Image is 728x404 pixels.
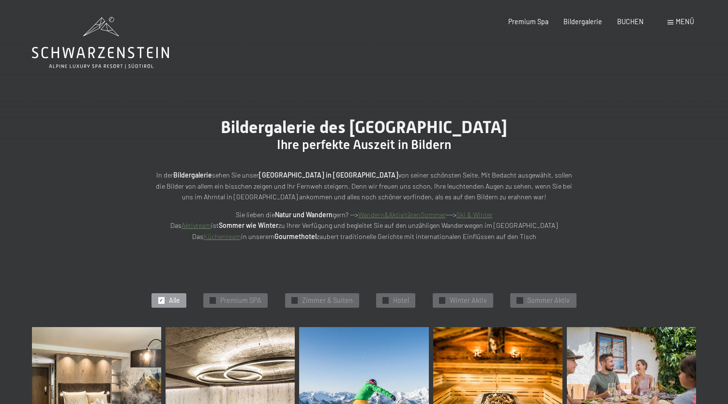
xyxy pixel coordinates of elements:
[456,210,493,219] a: Ski & Winter
[274,232,317,240] strong: Gourmethotel
[159,298,163,303] span: ✓
[173,171,212,179] strong: Bildergalerie
[508,17,548,26] a: Premium Spa
[518,298,522,303] span: ✓
[527,296,570,305] span: Sommer Aktiv
[220,296,261,305] span: Premium SPA
[275,210,333,219] strong: Natur und Wandern
[182,221,211,229] a: Aktivteam
[302,296,353,305] span: Zimmer & Suiten
[450,296,487,305] span: Winter Aktiv
[203,232,241,240] a: Küchenteam
[563,17,602,26] a: Bildergalerie
[151,209,577,242] p: Sie lieben die gern? --> ---> Das ist zu Ihrer Verfügung und begleitet Sie auf den unzähligen Wan...
[169,296,180,305] span: Alle
[219,221,278,229] strong: Sommer wie Winter
[277,137,451,152] span: Ihre perfekte Auszeit in Bildern
[221,117,507,137] span: Bildergalerie des [GEOGRAPHIC_DATA]
[292,298,296,303] span: ✓
[440,298,444,303] span: ✓
[211,298,215,303] span: ✓
[259,171,398,179] strong: [GEOGRAPHIC_DATA] in [GEOGRAPHIC_DATA]
[151,170,577,203] p: In der sehen Sie unser von seiner schönsten Seite. Mit Bedacht ausgewählt, sollen die Bilder von ...
[358,210,446,219] a: Wandern&AktivitätenSommer
[676,17,694,26] span: Menü
[393,296,409,305] span: Hotel
[384,298,388,303] span: ✓
[617,17,644,26] a: BUCHEN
